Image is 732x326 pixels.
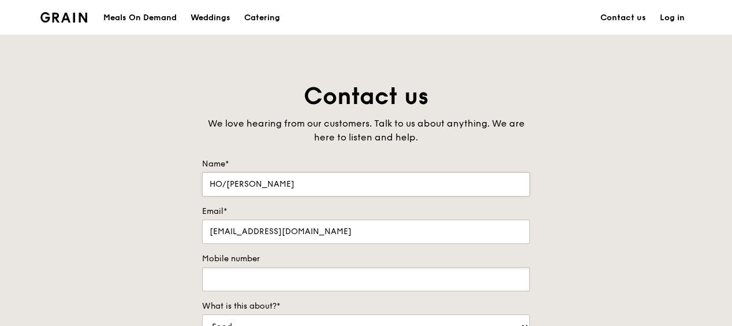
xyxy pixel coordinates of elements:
label: Mobile number [202,253,530,265]
div: Catering [244,1,280,35]
a: Catering [237,1,287,35]
img: Grain [40,12,87,23]
div: Weddings [191,1,230,35]
a: Log in [653,1,692,35]
label: Email* [202,206,530,217]
label: What is this about?* [202,301,530,312]
div: We love hearing from our customers. Talk to us about anything. We are here to listen and help. [202,117,530,145]
a: Contact us [593,1,653,35]
h1: Contact us [202,81,530,112]
label: Name* [202,158,530,170]
a: Weddings [184,1,237,35]
div: Meals On Demand [103,1,177,35]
